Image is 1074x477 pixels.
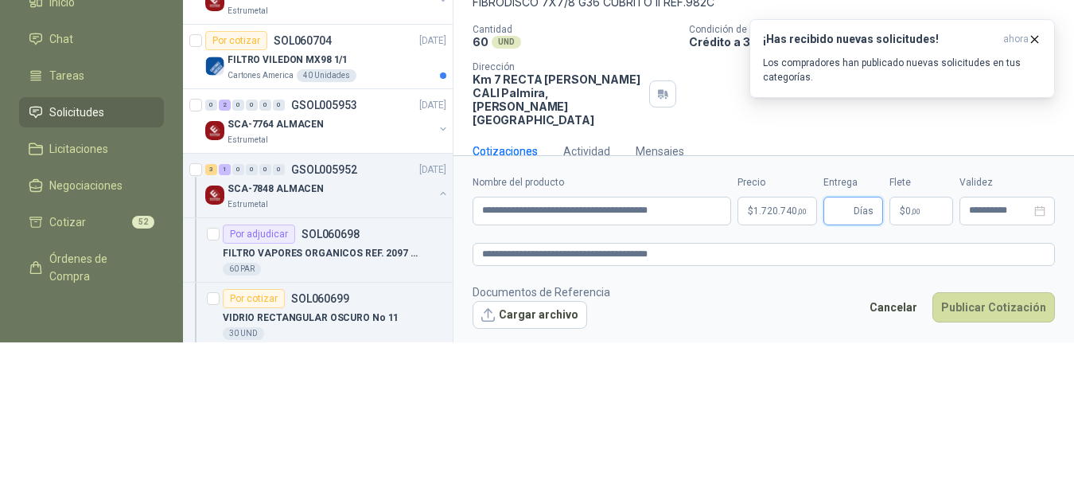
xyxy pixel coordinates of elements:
div: Mensajes [636,143,684,160]
div: UND [492,36,521,49]
label: Entrega [823,175,883,190]
a: Por cotizarSOL060704[DATE] Company LogoFILTRO VILEDON MX98 1/1Cartones America40 Unidades [183,25,453,89]
a: Licitaciones [19,134,164,164]
div: 1 [219,164,231,175]
div: Por adjudicar [223,225,295,244]
button: Cancelar [861,292,926,323]
p: Km 7 RECTA [PERSON_NAME] CALI Palmira , [PERSON_NAME][GEOGRAPHIC_DATA] [473,72,643,127]
span: 52 [132,216,154,229]
span: $ [900,206,905,216]
span: Solicitudes [49,104,104,121]
span: ,00 [797,207,807,216]
img: Company Logo [205,186,224,205]
p: SCA-7764 ALMACEN [228,117,324,132]
p: Los compradores han publicado nuevas solicitudes en tus categorías. [763,56,1041,84]
span: Chat [49,30,73,48]
p: Estrumetal [228,134,268,147]
span: Licitaciones [49,140,108,158]
p: GSOL005953 [291,100,357,111]
p: [DATE] [419,33,446,49]
label: Nombre del producto [473,175,731,190]
p: FILTRO VILEDON MX98 1/1 [228,53,348,68]
div: 60 PAR [223,263,261,276]
div: 0 [232,164,244,175]
div: Por cotizar [223,289,285,308]
div: 0 [246,100,258,111]
a: Por adjudicarSOL060698FILTRO VAPORES ORGANICOS REF. 2097 3M60 PAR [183,218,453,283]
button: Cargar archivo [473,301,587,330]
a: 0 2 0 0 0 0 GSOL005953[DATE] Company LogoSCA-7764 ALMACENEstrumetal [205,96,449,147]
div: 0 [259,164,271,175]
p: Cantidad [473,24,676,35]
div: Cotizaciones [473,143,538,160]
div: 2 [219,100,231,111]
button: Publicar Cotización [932,292,1055,323]
p: Dirección [473,61,643,72]
span: 0 [905,206,920,216]
h3: ¡Has recibido nuevas solicitudes! [763,33,997,46]
a: Órdenes de Compra [19,244,164,291]
a: Remisiones [19,298,164,328]
p: SOL060699 [291,293,349,304]
span: 1.720.740 [753,206,807,216]
img: Company Logo [205,121,224,140]
div: 3 [205,164,217,175]
p: GSOL005952 [291,164,357,175]
div: Por cotizar [205,31,267,50]
span: ,00 [911,207,920,216]
span: Órdenes de Compra [49,250,149,285]
span: Días [854,197,874,225]
p: Condición de pago [689,24,1068,35]
p: Crédito a 30 días [689,35,1068,49]
div: 0 [246,164,258,175]
a: Solicitudes [19,97,164,127]
p: Documentos de Referencia [473,283,610,301]
div: 0 [259,100,271,111]
p: SOL060698 [302,229,360,240]
p: $1.720.740,00 [737,197,817,225]
p: Estrumetal [228,198,268,211]
p: SOL060704 [274,35,332,46]
span: Tareas [49,67,84,84]
p: FILTRO VAPORES ORGANICOS REF. 2097 3M [223,246,421,261]
a: 3 1 0 0 0 0 GSOL005952[DATE] Company LogoSCA-7848 ALMACENEstrumetal [205,160,449,211]
div: 0 [232,100,244,111]
div: 0 [205,100,217,111]
a: Negociaciones [19,170,164,201]
button: ¡Has recibido nuevas solicitudes!ahora Los compradores han publicado nuevas solicitudes en tus ca... [749,19,1055,98]
p: SCA-7848 ALMACEN [228,182,324,197]
p: Estrumetal [228,5,268,18]
a: Cotizar52 [19,207,164,237]
p: VIDRIO RECTANGULAR OSCURO No 11 [223,311,399,326]
img: Company Logo [205,57,224,76]
label: Validez [959,175,1055,190]
p: [DATE] [419,162,446,178]
span: Cotizar [49,213,86,231]
div: Actividad [563,143,610,160]
label: Flete [889,175,953,190]
a: Tareas [19,61,164,91]
div: 40 Unidades [297,69,356,82]
div: 30 UND [223,327,264,340]
p: Cartones America [228,69,294,82]
span: Negociaciones [49,177,123,194]
p: $ 0,00 [889,197,953,225]
p: [DATE] [419,98,446,113]
span: ahora [1003,33,1029,46]
div: 0 [273,164,285,175]
label: Precio [737,175,817,190]
a: Chat [19,24,164,54]
p: 60 [473,35,488,49]
a: Por cotizarSOL060699VIDRIO RECTANGULAR OSCURO No 1130 UND [183,283,453,347]
div: 0 [273,100,285,111]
